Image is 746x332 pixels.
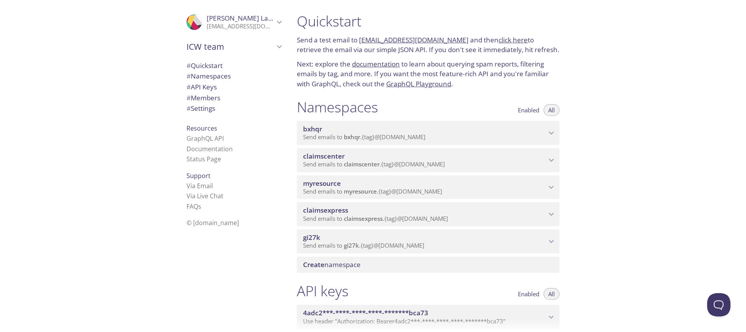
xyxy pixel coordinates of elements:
[186,192,223,200] a: Via Live Chat
[186,124,217,133] span: Resources
[303,160,445,168] span: Send emails to . {tag} @[DOMAIN_NAME]
[186,182,213,190] a: Via Email
[186,61,223,70] span: Quickstart
[198,202,201,211] span: s
[297,121,559,145] div: bxhqr namespace
[303,260,324,269] span: Create
[344,241,359,249] span: gi27k
[303,179,341,188] span: myresource
[297,175,559,199] div: myresource namespace
[186,104,191,113] span: #
[303,152,345,161] span: claimscenter
[303,124,322,133] span: bxhqr
[297,12,559,30] h1: Quickstart
[297,282,349,300] h1: API keys
[303,260,361,269] span: namespace
[186,82,191,91] span: #
[186,61,191,70] span: #
[186,72,191,80] span: #
[186,218,239,227] span: © [DOMAIN_NAME]
[297,148,559,172] div: claimscenter namespace
[186,93,191,102] span: #
[180,37,288,57] div: ICW team
[513,104,544,116] button: Enabled
[186,145,233,153] a: Documentation
[186,155,221,163] a: Status Page
[303,241,424,249] span: Send emails to . {tag} @[DOMAIN_NAME]
[186,93,220,102] span: Members
[544,104,559,116] button: All
[180,9,288,35] div: Rajesh Lakhinana
[180,103,288,114] div: Team Settings
[186,82,217,91] span: API Keys
[297,202,559,226] div: claimsexpress namespace
[544,288,559,300] button: All
[303,206,348,215] span: claimsexpress
[297,229,559,253] div: gi27k namespace
[297,257,559,273] div: Create namespace
[207,14,294,23] span: [PERSON_NAME] Lakhinana
[344,160,380,168] span: claimscenter
[297,35,559,55] p: Send a test email to and then to retrieve the email via our simple JSON API. If you don't see it ...
[297,98,378,116] h1: Namespaces
[186,72,231,80] span: Namespaces
[359,35,469,44] a: [EMAIL_ADDRESS][DOMAIN_NAME]
[186,104,215,113] span: Settings
[207,23,274,30] p: [EMAIL_ADDRESS][DOMAIN_NAME]
[180,93,288,103] div: Members
[186,41,274,52] span: ICW team
[386,79,451,88] a: GraphQL Playground
[186,202,201,211] a: FAQ
[297,59,559,89] p: Next: explore the to learn about querying spam reports, filtering emails by tag, and more. If you...
[303,215,448,222] span: Send emails to . {tag} @[DOMAIN_NAME]
[186,171,211,180] span: Support
[303,133,425,141] span: Send emails to . {tag} @[DOMAIN_NAME]
[303,233,320,242] span: gi27k
[303,187,442,195] span: Send emails to . {tag} @[DOMAIN_NAME]
[498,35,528,44] a: click here
[707,293,730,316] iframe: Help Scout Beacon - Open
[513,288,544,300] button: Enabled
[344,215,383,222] span: claimsexpress
[352,59,400,68] a: documentation
[186,134,224,143] a: GraphQL API
[344,133,360,141] span: bxhqr
[344,187,377,195] span: myresource
[180,71,288,82] div: Namespaces
[180,82,288,93] div: API Keys
[180,60,288,71] div: Quickstart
